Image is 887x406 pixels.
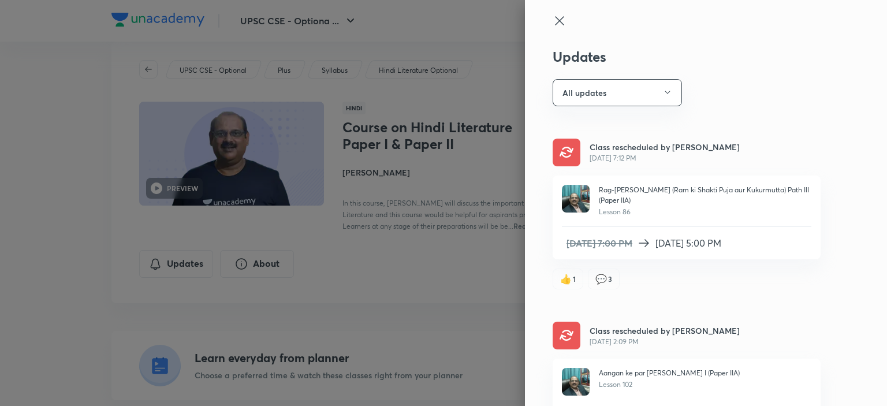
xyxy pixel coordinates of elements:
p: Rag-[PERSON_NAME] (Ram ki Shakti Puja aur Kukurmutta) Path III (Paper IIA) [599,185,811,206]
button: All updates [553,79,682,106]
h3: Updates [553,49,821,65]
span: 1 [573,274,576,284]
span: [DATE] 7:00 PM [567,236,632,250]
img: Avatar [562,368,590,396]
img: rescheduled [553,139,580,166]
span: like [560,274,572,284]
p: Aangan ke par [PERSON_NAME] I (Paper IIA) [599,368,740,378]
span: [DATE] 2:09 PM [590,337,740,347]
span: Lesson 86 [599,207,631,216]
p: Class rescheduled by [PERSON_NAME] [590,141,740,153]
span: [DATE] 5:00 PM [655,236,721,250]
img: rescheduled [553,322,580,349]
img: Avatar [562,185,590,213]
span: [DATE] 7:12 PM [590,153,740,163]
span: Lesson 102 [599,380,632,389]
span: comment [595,274,607,284]
span: 3 [608,274,612,284]
p: Class rescheduled by [PERSON_NAME] [590,325,740,337]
